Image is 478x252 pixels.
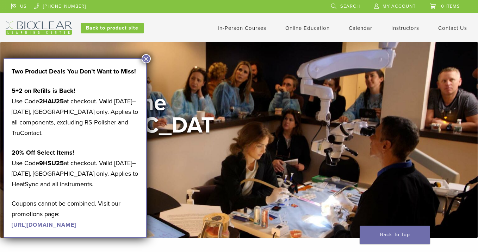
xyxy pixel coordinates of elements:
[441,4,460,9] span: 0 items
[12,67,136,75] strong: Two Product Deals You Don’t Want to Miss!
[12,149,74,156] strong: 20% Off Select Items!
[39,97,64,105] strong: 2HAU25
[142,54,151,63] button: Close
[39,159,64,167] strong: 9HSU25
[438,25,467,31] a: Contact Us
[12,221,76,228] a: [URL][DOMAIN_NAME]
[6,21,72,35] img: Bioclear
[340,4,360,9] span: Search
[285,25,330,31] a: Online Education
[12,147,139,189] p: Use Code at checkout. Valid [DATE]–[DATE], [GEOGRAPHIC_DATA] only. Applies to HeatSync and all in...
[12,87,75,95] strong: 5+2 on Refills is Back!
[218,25,266,31] a: In-Person Courses
[12,85,139,138] p: Use Code at checkout. Valid [DATE]–[DATE], [GEOGRAPHIC_DATA] only. Applies to all components, exc...
[81,23,144,33] a: Back to product site
[12,198,139,230] p: Coupons cannot be combined. Visit our promotions page:
[383,4,416,9] span: My Account
[360,226,430,244] a: Back To Top
[349,25,372,31] a: Calendar
[391,25,419,31] a: Instructors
